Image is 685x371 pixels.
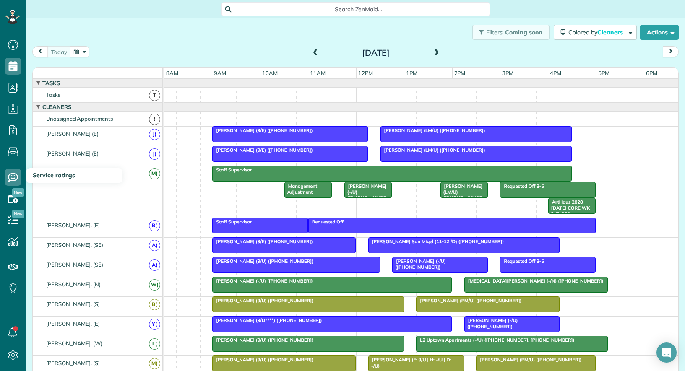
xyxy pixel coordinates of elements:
[12,188,24,197] span: New
[308,219,344,225] span: Requested Off
[149,358,160,369] span: M(
[149,279,160,291] span: W(
[453,70,467,76] span: 2pm
[44,360,102,366] span: [PERSON_NAME]. (S)
[33,171,75,179] span: Service ratings
[404,70,419,76] span: 1pm
[500,258,544,264] span: Requested Off 3-5
[212,70,228,76] span: 9am
[164,70,180,76] span: 8am
[368,357,451,368] span: [PERSON_NAME] (F: 9/U | H: -/U | D: -/U)
[212,278,313,284] span: [PERSON_NAME] (-/U) ([PHONE_NUMBER])
[149,338,160,350] span: L(
[149,240,160,251] span: A(
[44,115,115,122] span: Unassigned Appointments
[149,114,160,125] span: !
[597,29,624,36] span: Cleaners
[44,281,102,288] span: [PERSON_NAME]. (N)
[500,183,544,189] span: Requested Off 3-5
[32,46,48,57] button: prev
[44,150,100,157] span: [PERSON_NAME] (E)
[380,127,486,133] span: [PERSON_NAME] (LM/U) ([PHONE_NUMBER])
[416,298,522,304] span: [PERSON_NAME] (PM/U) ([PHONE_NUMBER])
[47,46,71,57] button: today
[464,317,518,329] span: [PERSON_NAME] (-/U) ([PHONE_NUMBER])
[149,220,160,231] span: B(
[212,147,313,153] span: [PERSON_NAME] (9/E) ([PHONE_NUMBER])
[212,337,314,343] span: [PERSON_NAME] (9/U) ([PHONE_NUMBER])
[12,210,24,218] span: New
[323,48,428,57] h2: [DATE]
[212,239,313,244] span: [PERSON_NAME] (9/E) ([PHONE_NUMBER])
[212,357,314,363] span: [PERSON_NAME] (9/U) ([PHONE_NUMBER])
[568,29,626,36] span: Colored by
[640,25,679,40] button: Actions
[368,239,504,244] span: [PERSON_NAME] San Migel (11-12 /D) ([PHONE_NUMBER])
[260,70,279,76] span: 10am
[212,167,252,173] span: Staff Supervisor
[548,199,592,253] span: ArtHaus 2828 [DATE] CORE WK 2 (9-3/U) ([PHONE_NUMBER], [PHONE_NUMBER], [PHONE_NUMBER])
[149,259,160,271] span: A(
[500,70,515,76] span: 3pm
[416,337,575,343] span: L2 Uptown Apartments (-/U) ([PHONE_NUMBER], [PHONE_NUMBER])
[44,91,62,98] span: Tasks
[44,340,104,347] span: [PERSON_NAME]. (W)
[149,168,160,179] span: M(
[149,319,160,330] span: Y(
[44,222,102,228] span: [PERSON_NAME]. (E)
[486,29,504,36] span: Filters:
[548,70,563,76] span: 4pm
[440,183,483,207] span: [PERSON_NAME] (LM/U) ([PHONE_NUMBER])
[554,25,637,40] button: Colored byCleaners
[212,258,314,264] span: [PERSON_NAME] (9/U) ([PHONE_NUMBER])
[663,46,679,57] button: next
[505,29,543,36] span: Coming soon
[212,127,313,133] span: [PERSON_NAME] (9/E) ([PHONE_NUMBER])
[596,70,611,76] span: 5pm
[344,183,387,207] span: [PERSON_NAME] (-/U) ([PHONE_NUMBER])
[284,183,317,195] span: Management Adjustment
[644,70,659,76] span: 6pm
[44,301,102,307] span: [PERSON_NAME]. (S)
[464,278,604,284] span: [MEDICAL_DATA][PERSON_NAME] (-/N) ([PHONE_NUMBER])
[44,241,105,248] span: [PERSON_NAME]. (SE)
[44,130,100,137] span: [PERSON_NAME] (E)
[149,90,160,101] span: T
[476,357,582,363] span: [PERSON_NAME] (PM/U) ([PHONE_NUMBER])
[380,147,486,153] span: [PERSON_NAME] (LM/U) ([PHONE_NUMBER])
[212,317,322,323] span: [PERSON_NAME] (9/D****) ([PHONE_NUMBER])
[212,298,314,304] span: [PERSON_NAME] (9/U) ([PHONE_NUMBER])
[41,80,62,86] span: Tasks
[44,261,105,268] span: [PERSON_NAME]. (SE)
[392,258,446,270] span: [PERSON_NAME] (-/U) ([PHONE_NUMBER])
[41,104,73,110] span: Cleaners
[149,299,160,310] span: B(
[149,129,160,140] span: J(
[357,70,375,76] span: 12pm
[44,320,102,327] span: [PERSON_NAME]. (E)
[149,148,160,160] span: J(
[212,219,252,225] span: Staff Supervisor
[656,342,677,363] div: Open Intercom Messenger
[308,70,327,76] span: 11am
